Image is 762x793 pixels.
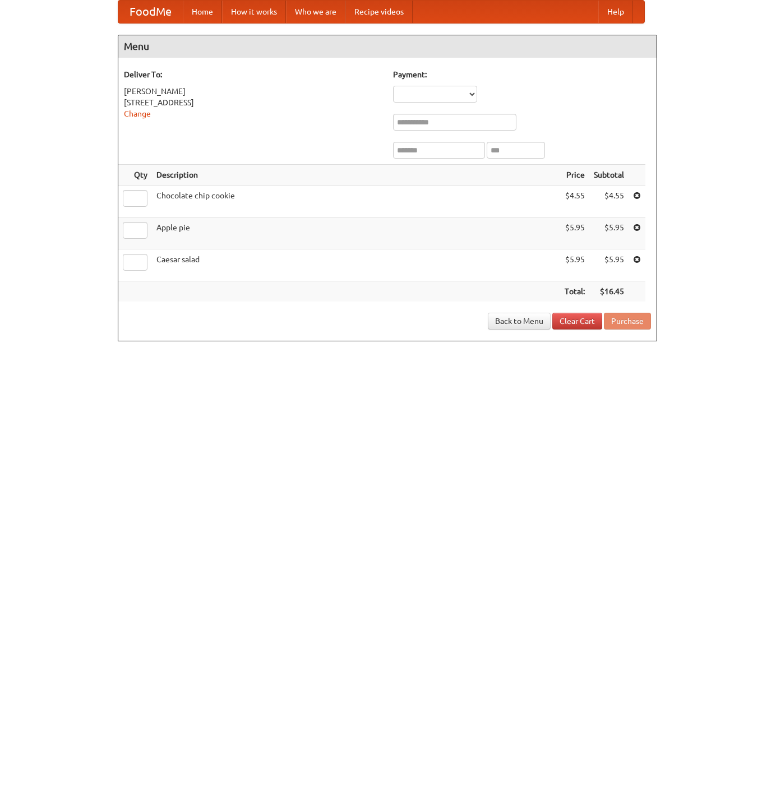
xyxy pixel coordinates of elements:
[560,165,589,186] th: Price
[152,217,560,249] td: Apple pie
[560,249,589,281] td: $5.95
[604,313,651,330] button: Purchase
[589,281,629,302] th: $16.45
[598,1,633,23] a: Help
[589,165,629,186] th: Subtotal
[393,69,651,80] h5: Payment:
[488,313,551,330] a: Back to Menu
[552,313,602,330] a: Clear Cart
[286,1,345,23] a: Who we are
[560,281,589,302] th: Total:
[560,217,589,249] td: $5.95
[152,186,560,217] td: Chocolate chip cookie
[222,1,286,23] a: How it works
[124,109,151,118] a: Change
[152,165,560,186] th: Description
[589,249,629,281] td: $5.95
[124,86,382,97] div: [PERSON_NAME]
[152,249,560,281] td: Caesar salad
[118,165,152,186] th: Qty
[183,1,222,23] a: Home
[345,1,413,23] a: Recipe videos
[124,69,382,80] h5: Deliver To:
[124,97,382,108] div: [STREET_ADDRESS]
[118,35,657,58] h4: Menu
[589,186,629,217] td: $4.55
[118,1,183,23] a: FoodMe
[589,217,629,249] td: $5.95
[560,186,589,217] td: $4.55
